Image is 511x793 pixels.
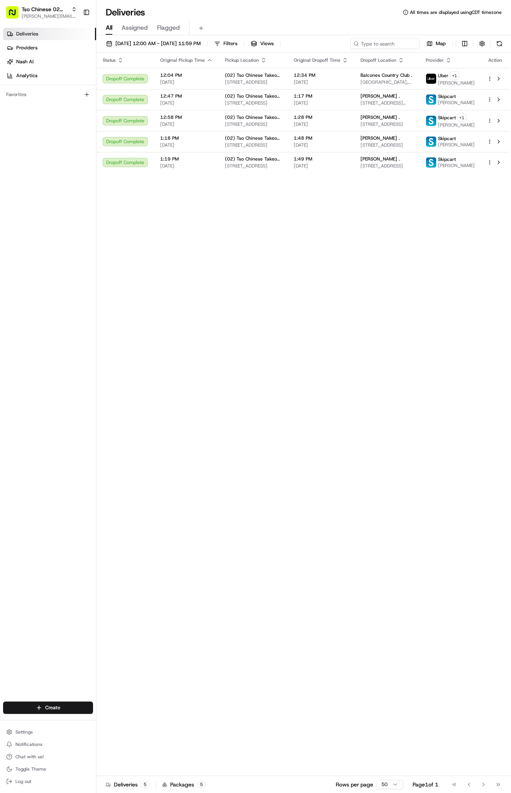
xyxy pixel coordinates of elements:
[426,116,436,126] img: profile_skipcart_partner.png
[438,80,475,86] span: [PERSON_NAME]
[103,57,116,63] span: Status
[160,121,213,127] span: [DATE]
[438,162,475,169] span: [PERSON_NAME]
[160,142,213,148] span: [DATE]
[426,95,436,105] img: profile_skipcart_partner.png
[223,40,237,47] span: Filters
[426,57,444,63] span: Provider
[3,776,93,787] button: Log out
[160,135,213,141] span: 1:18 PM
[160,57,205,63] span: Original Pickup Time
[22,5,68,13] button: Tso Chinese 02 Arbor
[225,79,281,85] span: [STREET_ADDRESS]
[106,6,145,19] h1: Deliveries
[294,114,348,120] span: 1:28 PM
[294,142,348,148] span: [DATE]
[360,156,400,162] span: [PERSON_NAME] .
[294,79,348,85] span: [DATE]
[410,9,502,15] span: All times are displayed using CDT timezone
[436,40,446,47] span: Map
[3,751,93,762] button: Chat with us!
[294,163,348,169] span: [DATE]
[15,741,42,747] span: Notifications
[122,23,148,32] span: Assigned
[225,156,281,162] span: (02) Tso Chinese Takeout & Delivery [GEOGRAPHIC_DATA]
[16,58,34,65] span: Nash AI
[450,71,459,80] button: +1
[426,137,436,147] img: profile_skipcart_partner.png
[157,23,180,32] span: Flagged
[225,163,281,169] span: [STREET_ADDRESS]
[294,121,348,127] span: [DATE]
[360,57,396,63] span: Dropoff Location
[3,69,96,82] a: Analytics
[350,38,420,49] input: Type to search
[197,781,206,788] div: 5
[3,42,96,54] a: Providers
[225,114,281,120] span: (02) Tso Chinese Takeout & Delivery [GEOGRAPHIC_DATA]
[457,113,466,122] button: +1
[438,122,475,128] span: [PERSON_NAME]
[3,88,93,101] div: Favorites
[160,79,213,85] span: [DATE]
[16,44,37,51] span: Providers
[438,135,456,142] span: Skipcart
[494,38,505,49] button: Refresh
[225,142,281,148] span: [STREET_ADDRESS]
[3,3,80,22] button: Tso Chinese 02 Arbor[PERSON_NAME][EMAIL_ADDRESS][DOMAIN_NAME]
[360,93,400,99] span: [PERSON_NAME] .
[360,100,413,106] span: [STREET_ADDRESS][PERSON_NAME]
[225,57,259,63] span: Pickup Location
[426,74,436,84] img: uber-new-logo.jpeg
[160,93,213,99] span: 12:47 PM
[115,40,201,47] span: [DATE] 12:00 AM - [DATE] 11:59 PM
[162,781,206,788] div: Packages
[294,72,348,78] span: 12:34 PM
[3,28,96,40] a: Deliveries
[3,727,93,737] button: Settings
[160,156,213,162] span: 1:19 PM
[211,38,241,49] button: Filters
[294,93,348,99] span: 1:17 PM
[15,729,33,735] span: Settings
[3,739,93,750] button: Notifications
[294,100,348,106] span: [DATE]
[294,135,348,141] span: 1:48 PM
[225,72,281,78] span: (02) Tso Chinese Takeout & Delivery [GEOGRAPHIC_DATA]
[360,121,413,127] span: [STREET_ADDRESS]
[413,781,438,788] div: Page 1 of 1
[438,93,456,100] span: Skipcart
[22,13,77,19] button: [PERSON_NAME][EMAIL_ADDRESS][DOMAIN_NAME]
[336,781,373,788] p: Rows per page
[360,163,413,169] span: [STREET_ADDRESS]
[160,100,213,106] span: [DATE]
[294,156,348,162] span: 1:49 PM
[3,56,96,68] a: Nash AI
[438,142,475,148] span: [PERSON_NAME]
[15,766,46,772] span: Toggle Theme
[15,778,31,785] span: Log out
[360,79,413,85] span: [GEOGRAPHIC_DATA], [STREET_ADDRESS]
[106,781,149,788] div: Deliveries
[225,93,281,99] span: (02) Tso Chinese Takeout & Delivery [GEOGRAPHIC_DATA]
[247,38,277,49] button: Views
[225,100,281,106] span: [STREET_ADDRESS]
[160,72,213,78] span: 12:04 PM
[294,57,340,63] span: Original Dropoff Time
[260,40,274,47] span: Views
[160,114,213,120] span: 12:58 PM
[3,764,93,774] button: Toggle Theme
[423,38,449,49] button: Map
[160,163,213,169] span: [DATE]
[15,754,44,760] span: Chat with us!
[225,135,281,141] span: (02) Tso Chinese Takeout & Delivery [GEOGRAPHIC_DATA]
[141,781,149,788] div: 5
[438,156,456,162] span: Skipcart
[16,72,37,79] span: Analytics
[438,100,475,106] span: [PERSON_NAME]
[16,30,38,37] span: Deliveries
[225,121,281,127] span: [STREET_ADDRESS]
[106,23,112,32] span: All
